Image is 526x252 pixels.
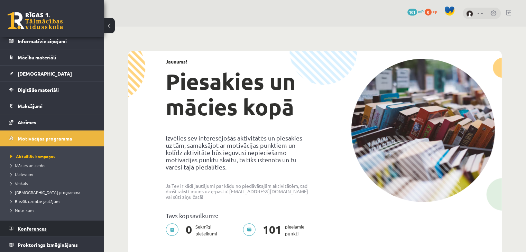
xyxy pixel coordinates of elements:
span: 101 [259,223,285,237]
a: Aktuālās kampaņas [10,153,97,159]
a: [DEMOGRAPHIC_DATA] programma [10,189,97,195]
a: Biežāk uzdotie jautājumi [10,198,97,204]
a: Rīgas 1. Tālmācības vidusskola [8,12,63,29]
span: Mācību materiāli [18,54,56,60]
span: [DEMOGRAPHIC_DATA] programma [10,190,80,195]
span: Konferences [18,225,47,232]
img: - - [466,10,473,17]
span: Mācies un ziedo [10,163,45,168]
a: - - [478,10,483,17]
span: Atzīmes [18,119,36,125]
a: Uzdevumi [10,171,97,177]
a: [DEMOGRAPHIC_DATA] [9,66,95,81]
a: 101 mP [407,9,424,14]
a: Informatīvie ziņojumi [9,33,95,49]
span: Biežāk uzdotie jautājumi [10,198,61,204]
a: Veikals [10,180,97,186]
span: xp [433,9,437,14]
span: Digitālie materiāli [18,87,59,93]
img: campaign-image-1c4f3b39ab1f89d1fca25a8facaab35ebc8e40cf20aedba61fd73fb4233361ac.png [351,59,495,202]
p: pieejamie punkti [243,223,308,237]
p: Tavs kopsavilkums: [166,212,310,219]
span: [DEMOGRAPHIC_DATA] [18,70,72,77]
span: Proktoringa izmēģinājums [18,242,78,248]
strong: Jaunums! [166,58,187,65]
a: Maksājumi [9,98,95,114]
span: Motivācijas programma [18,135,72,142]
a: Digitālie materiāli [9,82,95,98]
a: Motivācijas programma [9,130,95,146]
span: Noteikumi [10,207,35,213]
legend: Informatīvie ziņojumi [18,33,95,49]
legend: Maksājumi [18,98,95,114]
a: Konferences [9,221,95,236]
a: Noteikumi [10,207,97,213]
a: 0 xp [425,9,441,14]
span: 0 [182,223,195,237]
p: Ja Tev ir kādi jautājumi par kādu no piedāvātajām aktivitātēm, tad droši raksti mums uz e-pastu: ... [166,183,310,200]
span: Uzdevumi [10,172,33,177]
h1: Piesakies un mācies kopā [166,69,310,120]
p: Sekmīgi pieteikumi [166,223,221,237]
span: mP [418,9,424,14]
a: Atzīmes [9,114,95,130]
span: Veikals [10,181,28,186]
span: 101 [407,9,417,16]
a: Mācies un ziedo [10,162,97,168]
a: Mācību materiāli [9,49,95,65]
p: Izvēlies sev interesējošās aktivitātēs un piesakies uz tām, samaksājot ar motivācijas punktiem un... [166,134,310,171]
span: 0 [425,9,432,16]
span: Aktuālās kampaņas [10,154,55,159]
